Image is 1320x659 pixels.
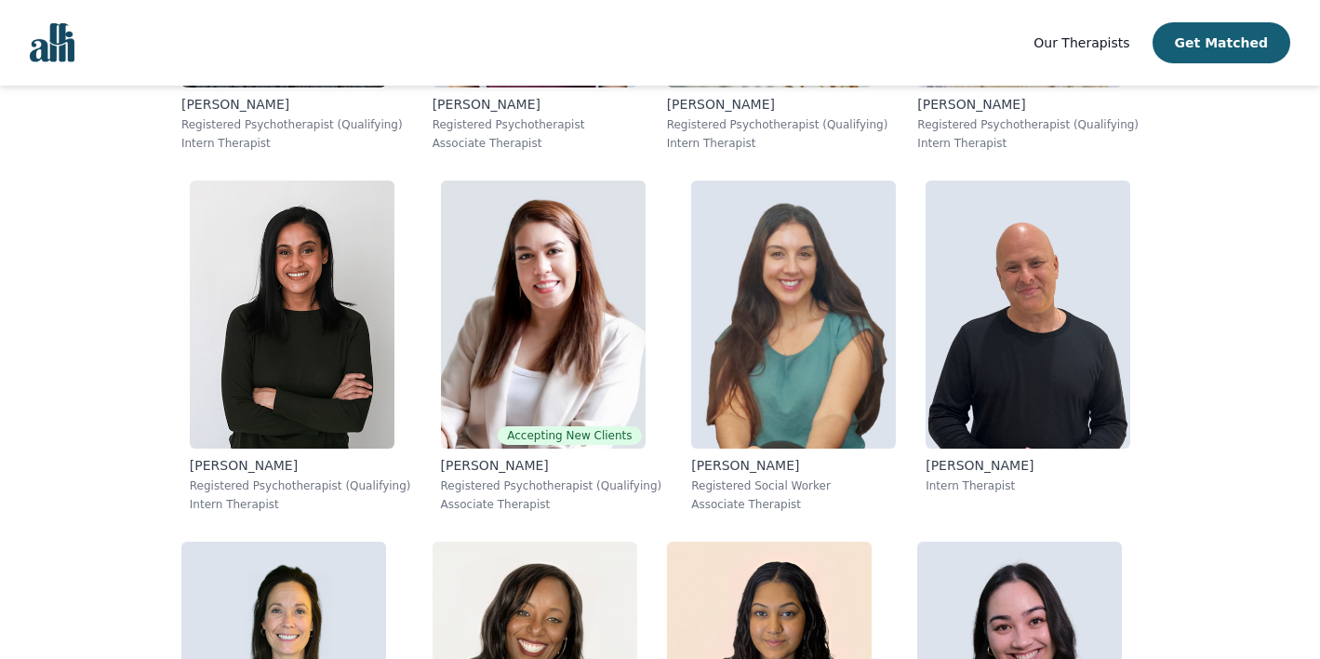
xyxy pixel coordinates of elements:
p: [PERSON_NAME] [441,456,662,475]
p: Registered Social Worker [691,478,896,493]
p: Registered Psychotherapist (Qualifying) [667,117,888,132]
p: Intern Therapist [917,136,1139,151]
p: Intern Therapist [190,497,411,512]
a: Our Therapists [1033,32,1129,54]
p: Intern Therapist [667,136,888,151]
button: Get Matched [1153,22,1290,63]
a: Amrit_Bhangoo[PERSON_NAME]Registered Social WorkerAssociate Therapist [676,166,911,527]
p: Associate Therapist [433,136,637,151]
img: Ava_Pouyandeh [441,181,646,449]
p: Registered Psychotherapist (Qualifying) [181,117,403,132]
img: Mandeep_Lalli [190,181,394,449]
a: Jeff_Watson[PERSON_NAME]Intern Therapist [911,166,1145,527]
p: Registered Psychotherapist (Qualifying) [917,117,1139,132]
a: Mandeep_Lalli[PERSON_NAME]Registered Psychotherapist (Qualifying)Intern Therapist [175,166,426,527]
span: Our Therapists [1033,35,1129,50]
p: [PERSON_NAME] [691,456,896,475]
p: [PERSON_NAME] [667,95,888,114]
p: Registered Psychotherapist [433,117,637,132]
p: Intern Therapist [181,136,403,151]
a: Ava_PouyandehAccepting New Clients[PERSON_NAME]Registered Psychotherapist (Qualifying)Associate T... [426,166,677,527]
img: Amrit_Bhangoo [691,181,896,449]
img: Jeff_Watson [926,181,1130,449]
p: Associate Therapist [441,497,662,512]
p: Registered Psychotherapist (Qualifying) [190,478,411,493]
p: Registered Psychotherapist (Qualifying) [441,478,662,493]
p: [PERSON_NAME] [926,456,1130,475]
p: [PERSON_NAME] [917,95,1139,114]
p: [PERSON_NAME] [190,456,411,475]
img: alli logo [30,23,74,62]
p: [PERSON_NAME] [433,95,637,114]
span: Accepting New Clients [498,426,641,445]
p: Intern Therapist [926,478,1130,493]
p: [PERSON_NAME] [181,95,403,114]
p: Associate Therapist [691,497,896,512]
